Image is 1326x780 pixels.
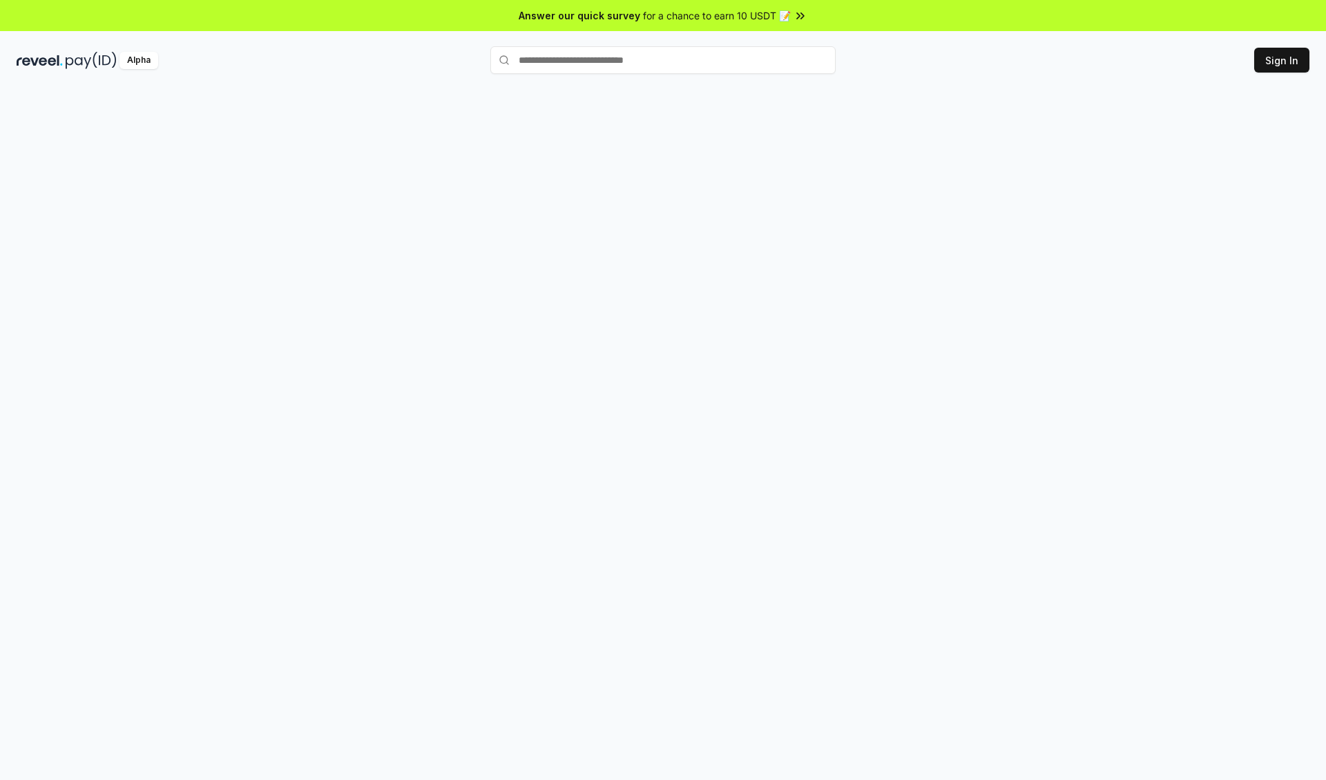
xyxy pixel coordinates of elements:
button: Sign In [1254,48,1309,73]
img: reveel_dark [17,52,63,69]
span: Answer our quick survey [519,8,640,23]
span: for a chance to earn 10 USDT 📝 [643,8,791,23]
img: pay_id [66,52,117,69]
div: Alpha [119,52,158,69]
